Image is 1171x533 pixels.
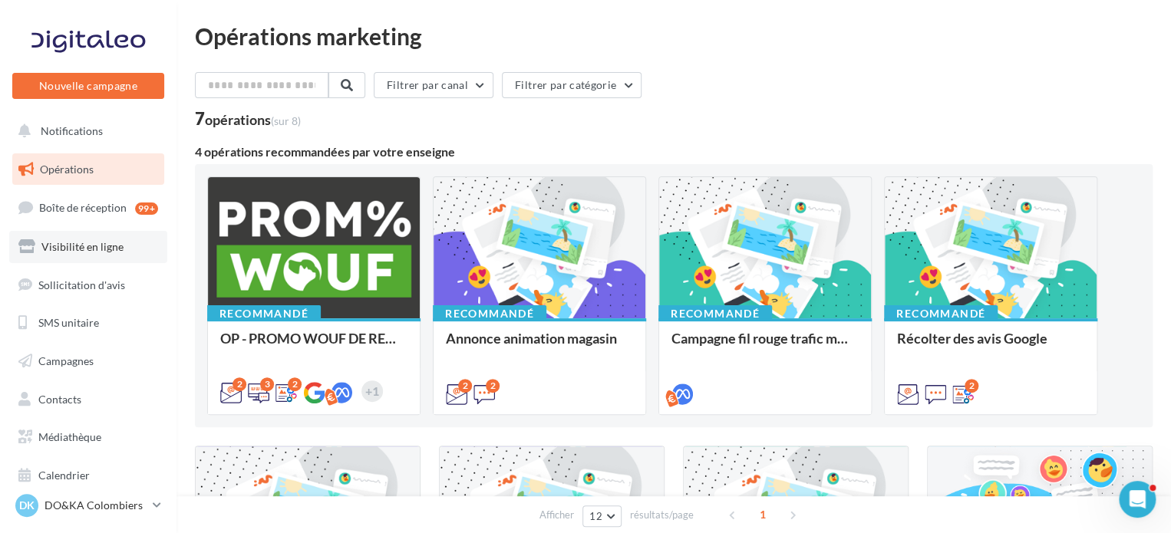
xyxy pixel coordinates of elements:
[38,430,101,443] span: Médiathèque
[539,508,574,522] span: Afficher
[271,114,301,127] span: (sur 8)
[41,240,124,253] span: Visibilité en ligne
[671,331,859,361] div: Campagne fil rouge trafic magasin
[458,379,472,393] div: 2
[38,469,90,482] span: Calendrier
[45,498,147,513] p: DO&KA Colombiers
[41,124,103,137] span: Notifications
[502,72,642,98] button: Filtrer par catégorie
[260,377,274,391] div: 3
[9,345,167,377] a: Campagnes
[9,191,167,224] a: Boîte de réception99+
[195,25,1153,48] div: Opérations marketing
[195,110,301,127] div: 7
[1119,481,1156,518] iframe: Intercom live chat
[374,72,493,98] button: Filtrer par canal
[582,505,622,527] button: 12
[361,380,383,402] div: +1
[630,508,694,522] span: résultats/page
[38,354,94,367] span: Campagnes
[897,331,1084,361] div: Récolter des avis Google
[658,305,772,322] div: Recommandé
[486,379,500,393] div: 2
[9,269,167,301] a: Sollicitation d'avis
[205,113,301,127] div: opérations
[39,201,127,214] span: Boîte de réception
[884,305,998,322] div: Recommandé
[750,502,775,527] span: 1
[965,379,978,393] div: 2
[207,305,321,322] div: Recommandé
[9,383,167,416] a: Contacts
[38,316,99,329] span: SMS unitaire
[433,305,546,322] div: Recommandé
[9,231,167,263] a: Visibilité en ligne
[135,202,158,215] div: 99+
[233,377,246,391] div: 2
[220,331,407,361] div: OP - PROMO WOUF DE RENTREE
[195,146,1153,158] div: 4 opérations recommandées par votre enseigne
[288,377,302,391] div: 2
[12,491,164,520] a: DK DO&KA Colombiers
[9,115,161,147] button: Notifications
[19,498,35,513] span: DK
[446,331,633,361] div: Annonce animation magasin
[9,459,167,492] a: Calendrier
[38,278,125,291] span: Sollicitation d'avis
[9,153,167,186] a: Opérations
[589,510,602,522] span: 12
[9,421,167,453] a: Médiathèque
[38,393,81,406] span: Contacts
[12,73,164,99] button: Nouvelle campagne
[9,307,167,339] a: SMS unitaire
[40,163,94,176] span: Opérations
